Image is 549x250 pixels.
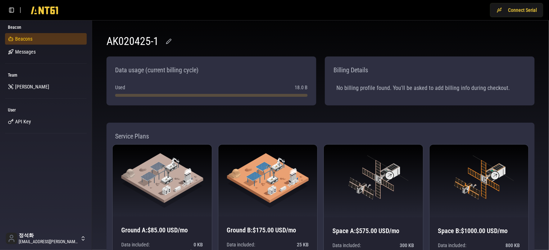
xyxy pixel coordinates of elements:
span: 300 KB [400,242,414,249]
span: 정석화 [19,232,79,239]
a: API Key [5,116,87,127]
a: Beacons [5,33,87,45]
span: [EMAIL_ADDRESS][PERSON_NAME][DOMAIN_NAME] [19,239,79,245]
button: Connect Serial [490,3,543,17]
p: Data included: [438,242,520,249]
span: API Key [15,118,31,125]
span: 0 KB [194,241,203,248]
div: Service Plans [112,128,529,144]
a: [PERSON_NAME] [5,81,87,92]
span: Billing Details [334,65,368,75]
div: Team [5,69,87,81]
div: Data usage (current billing cycle) [112,62,201,78]
h3: Ground B : $175.00 USD/mo [227,225,309,235]
div: No billing profile found. You'll be asked to add billing info during checkout. [331,78,529,98]
p: Data included: [332,242,414,249]
h1: AK020425-1 [106,35,159,48]
span: 18.0 B [295,84,308,91]
img: Ground B graphic [227,153,309,208]
div: Beacon [5,22,87,33]
h3: Space B : $1000.00 USD/mo [438,226,520,236]
span: 25 KB [297,241,309,248]
button: 정석화[EMAIL_ADDRESS][PERSON_NAME][DOMAIN_NAME] [3,230,89,247]
a: Messages [5,46,87,58]
span: Beacons [15,35,32,42]
img: Ground A graphic [121,153,203,208]
p: Data included: [121,241,203,248]
img: Space A graphic [332,153,414,209]
h3: Space A : $575.00 USD/mo [332,226,414,236]
div: User [5,104,87,116]
span: Messages [15,48,36,55]
h3: Ground A : $85.00 USD/mo [121,225,203,235]
span: 800 KB [505,242,520,249]
span: [PERSON_NAME] [15,83,49,90]
span: Used [115,84,125,91]
p: Data included: [227,241,309,248]
img: Space B graphic [438,153,520,209]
